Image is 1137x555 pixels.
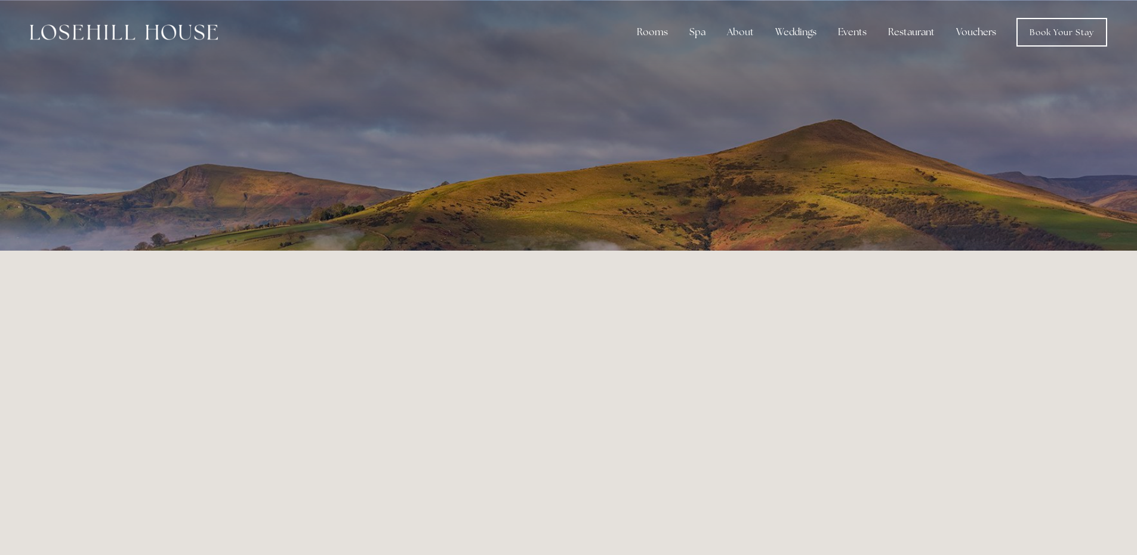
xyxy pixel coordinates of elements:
a: Vouchers [947,20,1006,44]
div: Events [828,20,876,44]
div: Restaurant [879,20,944,44]
div: About [717,20,763,44]
div: Spa [680,20,715,44]
div: Rooms [627,20,677,44]
img: Losehill House [30,24,218,40]
a: Book Your Stay [1016,18,1107,47]
div: Weddings [766,20,826,44]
